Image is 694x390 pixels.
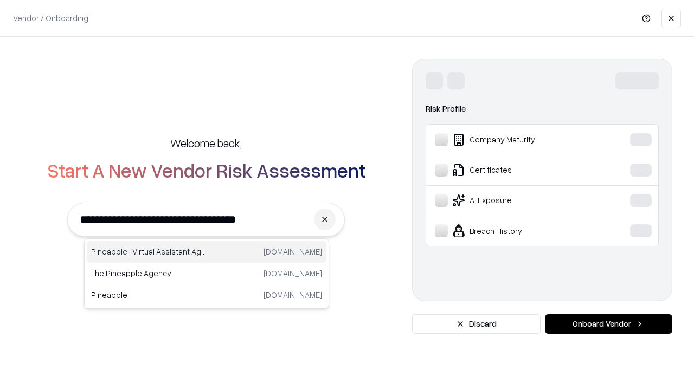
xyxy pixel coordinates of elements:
div: Certificates [435,164,597,177]
p: [DOMAIN_NAME] [264,289,322,301]
h2: Start A New Vendor Risk Assessment [47,159,365,181]
h5: Welcome back, [170,135,242,151]
p: Pineapple [91,289,207,301]
button: Onboard Vendor [545,314,672,334]
p: [DOMAIN_NAME] [264,268,322,279]
p: Vendor / Onboarding [13,12,88,24]
div: Risk Profile [426,102,659,115]
div: Company Maturity [435,133,597,146]
p: The Pineapple Agency [91,268,207,279]
div: Suggestions [84,238,329,309]
div: Breach History [435,224,597,237]
button: Discard [412,314,541,334]
div: AI Exposure [435,194,597,207]
p: Pineapple | Virtual Assistant Agency [91,246,207,257]
p: [DOMAIN_NAME] [264,246,322,257]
